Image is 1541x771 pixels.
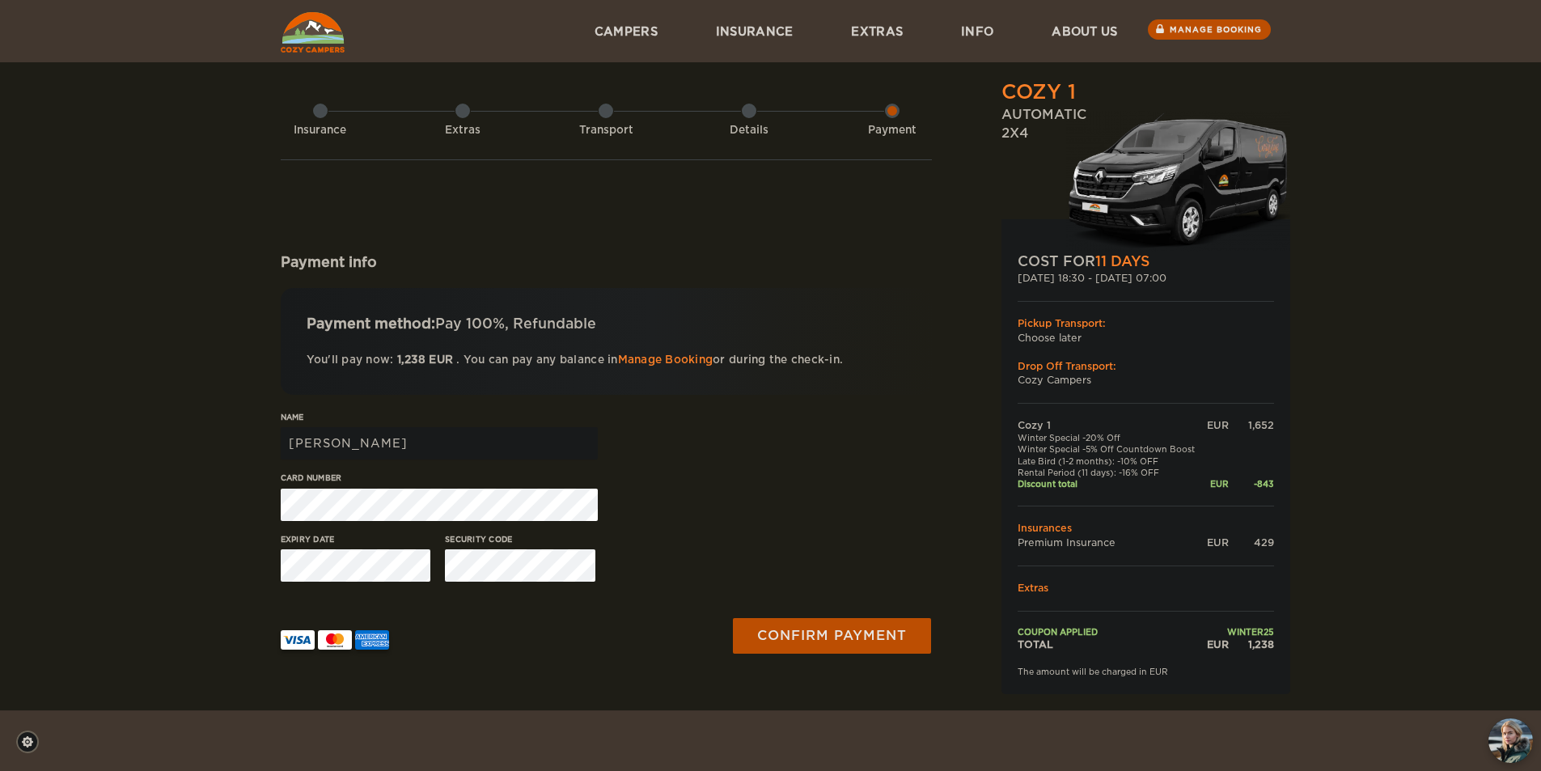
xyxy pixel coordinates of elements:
[1018,316,1274,330] div: Pickup Transport:
[445,533,595,545] label: Security code
[1229,418,1274,432] div: 1,652
[16,731,49,753] a: Cookie settings
[1229,478,1274,489] div: -843
[1001,78,1076,106] div: Cozy 1
[1018,373,1274,387] td: Cozy Campers
[1018,359,1274,373] div: Drop Off Transport:
[1203,638,1228,651] div: EUR
[1018,271,1274,285] div: [DATE] 18:30 - [DATE] 07:00
[1018,252,1274,271] div: COST FOR
[435,316,596,332] span: Pay 100%, Refundable
[1203,478,1228,489] div: EUR
[733,618,931,654] button: Confirm payment
[1488,718,1533,763] button: chat-button
[1018,455,1204,467] td: Late Bird (1-2 months): -10% OFF
[1018,432,1204,443] td: Winter Special -20% Off
[281,411,598,423] label: Name
[281,472,598,484] label: Card number
[618,354,713,366] a: Manage Booking
[705,123,794,138] div: Details
[1018,418,1204,432] td: Cozy 1
[1018,467,1204,478] td: Rental Period (11 days): -16% OFF
[276,123,365,138] div: Insurance
[281,630,315,650] img: VISA
[1018,638,1204,651] td: TOTAL
[1203,418,1228,432] div: EUR
[355,630,389,650] img: AMEX
[418,123,507,138] div: Extras
[281,12,345,53] img: Cozy Campers
[1018,536,1204,549] td: Premium Insurance
[1001,106,1290,252] div: Automatic 2x4
[1066,111,1290,252] img: Stuttur-m-c-logo-2.png
[281,252,932,272] div: Payment info
[318,630,352,650] img: mastercard
[1018,521,1274,535] td: Insurances
[1488,718,1533,763] img: Freyja at Cozy Campers
[307,314,906,333] div: Payment method:
[397,354,425,366] span: 1,238
[429,354,453,366] span: EUR
[848,123,937,138] div: Payment
[1203,536,1228,549] div: EUR
[1018,478,1204,489] td: Discount total
[1018,331,1274,345] td: Choose later
[1018,666,1274,677] div: The amount will be charged in EUR
[281,533,431,545] label: Expiry date
[1018,626,1204,638] td: Coupon applied
[1203,626,1273,638] td: WINTER25
[1095,253,1149,269] span: 11 Days
[1018,581,1274,595] td: Extras
[1229,638,1274,651] div: 1,238
[1018,443,1204,455] td: Winter Special -5% Off Countdown Boost
[1229,536,1274,549] div: 429
[307,350,906,369] p: You'll pay now: . You can pay any balance in or during the check-in.
[561,123,650,138] div: Transport
[1148,19,1271,40] a: Manage booking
